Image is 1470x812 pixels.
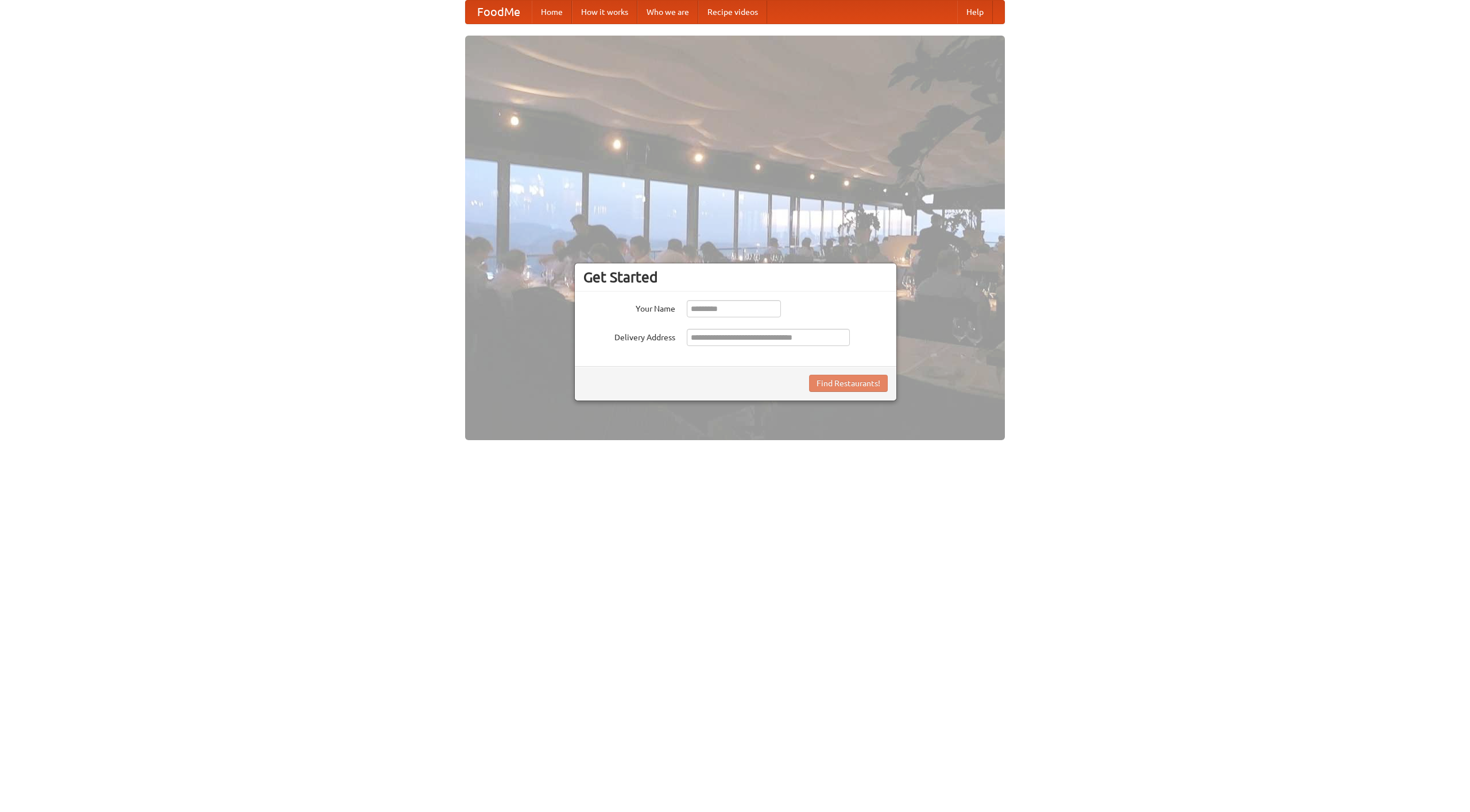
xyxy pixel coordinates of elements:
a: Help [957,1,993,24]
a: Home [532,1,572,24]
a: How it works [572,1,637,24]
h3: Get Started [583,269,888,286]
a: Who we are [637,1,698,24]
label: Delivery Address [583,329,675,343]
label: Your Name [583,300,675,314]
a: FoodMe [466,1,532,24]
button: Find Restaurants! [809,375,888,392]
a: Recipe videos [698,1,767,24]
